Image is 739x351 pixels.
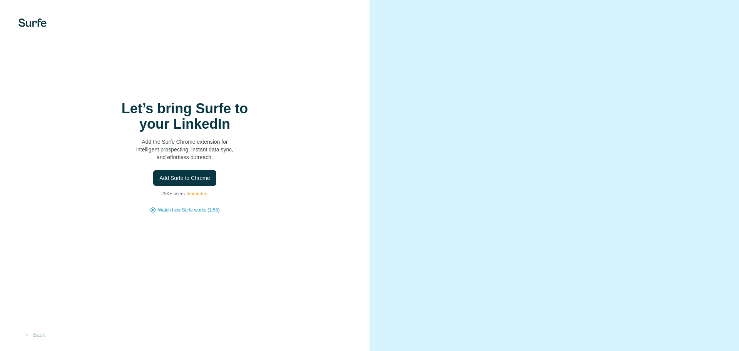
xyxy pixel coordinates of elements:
button: Back [18,328,50,342]
button: Watch how Surfe works (1:58) [158,207,219,213]
p: 25K+ users [161,190,185,197]
img: Surfe's logo [18,18,47,27]
span: Add Surfe to Chrome [159,174,210,182]
h1: Let’s bring Surfe to your LinkedIn [108,101,262,132]
img: Rating Stars [186,191,208,196]
button: Add Surfe to Chrome [153,170,216,186]
p: Add the Surfe Chrome extension for intelligent prospecting, instant data sync, and effortless out... [108,138,262,161]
